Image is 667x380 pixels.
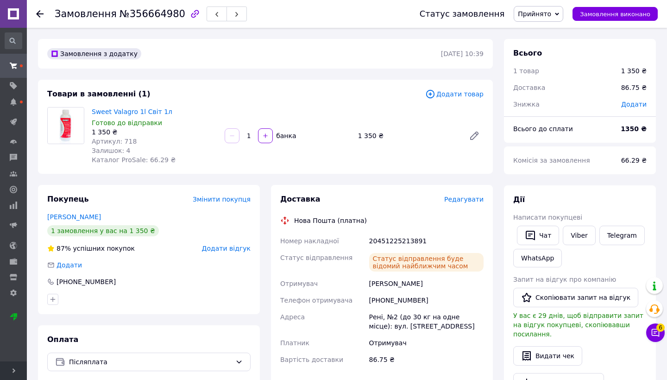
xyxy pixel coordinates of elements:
[369,253,484,272] div: Статус відправлення буде відомий найближчим часом
[202,245,251,252] span: Додати відгук
[513,249,562,267] a: WhatsApp
[57,245,71,252] span: 87%
[513,312,643,338] span: У вас є 29 днів, щоб відправити запит на відгук покупцеві, скопіювавши посилання.
[367,292,485,309] div: [PHONE_NUMBER]
[280,339,309,347] span: Платник
[47,335,78,344] span: Оплата
[621,157,647,164] span: 66.29 ₴
[513,214,582,221] span: Написати покупцеві
[47,225,159,236] div: 1 замовлення у вас на 1 350 ₴
[280,297,352,304] span: Телефон отримувача
[92,138,137,145] span: Артикул: 718
[425,89,484,99] span: Додати товар
[92,108,172,115] a: Sweet Valagro 1l Світ 1л
[92,147,131,154] span: Залишок: 4
[420,9,505,19] div: Статус замовлення
[513,125,573,133] span: Всього до сплати
[120,8,185,19] span: №356664980
[280,356,343,363] span: Вартість доставки
[292,216,369,225] div: Нова Пошта (платна)
[47,213,101,221] a: [PERSON_NAME]
[646,323,665,342] button: Чат з покупцем6
[621,101,647,108] span: Додати
[513,157,590,164] span: Комісія за замовлення
[367,233,485,249] div: 20451225213891
[57,261,82,269] span: Додати
[599,226,645,245] a: Telegram
[48,108,84,144] img: Sweet Valagro 1l Світ 1л
[47,244,135,253] div: успішних покупок
[280,195,321,203] span: Доставка
[513,276,616,283] span: Запит на відгук про компанію
[444,196,484,203] span: Редагувати
[55,8,117,19] span: Замовлення
[47,89,151,98] span: Товари в замовленні (1)
[513,346,582,366] button: Видати чек
[616,77,652,98] div: 86.75 ₴
[92,156,176,164] span: Каталог ProSale: 66.29 ₴
[280,313,305,321] span: Адреса
[441,50,484,57] time: [DATE] 10:39
[513,84,545,91] span: Доставка
[56,277,117,286] div: [PHONE_NUMBER]
[280,280,318,287] span: Отримувач
[47,195,89,203] span: Покупець
[517,226,559,245] button: Чат
[367,275,485,292] div: [PERSON_NAME]
[367,351,485,368] div: 86.75 ₴
[513,288,638,307] button: Скопіювати запит на відгук
[563,226,595,245] a: Viber
[573,7,658,21] button: Замовлення виконано
[354,129,461,142] div: 1 350 ₴
[621,125,647,133] b: 1350 ₴
[621,66,647,76] div: 1 350 ₴
[656,323,665,332] span: 6
[36,9,44,19] div: Повернутися назад
[513,195,525,204] span: Дії
[274,131,297,140] div: банка
[193,196,251,203] span: Змінити покупця
[513,67,539,75] span: 1 товар
[367,335,485,351] div: Отримувач
[518,10,551,18] span: Прийнято
[92,119,162,127] span: Готово до відправки
[513,101,540,108] span: Знижка
[367,309,485,335] div: Рені, №2 (до 30 кг на одне місце): вул. [STREET_ADDRESS]
[92,127,217,137] div: 1 350 ₴
[47,48,141,59] div: Замовлення з додатку
[580,11,650,18] span: Замовлення виконано
[465,127,484,145] a: Редагувати
[513,49,542,57] span: Всього
[280,237,339,245] span: Номер накладної
[280,254,352,261] span: Статус відправлення
[69,357,232,367] span: Післяплата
